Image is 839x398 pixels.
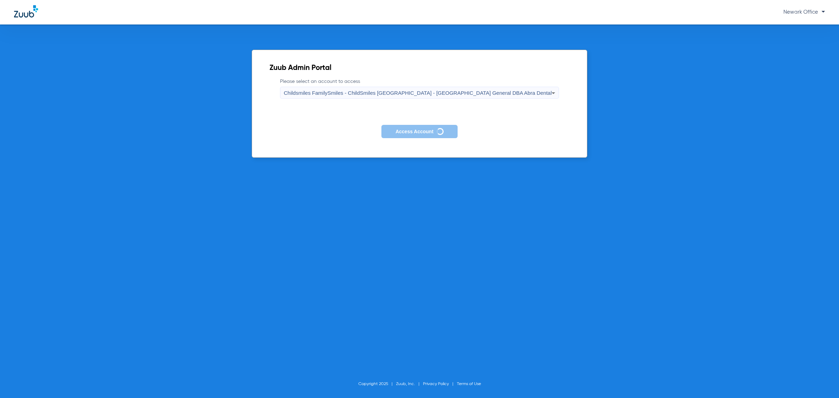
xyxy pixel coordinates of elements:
[381,125,457,138] button: Access Account
[396,381,423,388] li: Zuub, Inc.
[284,90,552,96] span: Childsmiles FamilySmiles - ChildSmiles [GEOGRAPHIC_DATA] - [GEOGRAPHIC_DATA] General DBA Abra Dental
[358,381,396,388] li: Copyright 2025
[783,9,825,15] span: Newark Office
[280,78,559,99] label: Please select an account to access
[14,5,38,17] img: Zuub Logo
[395,129,433,134] span: Access Account
[270,65,570,72] h2: Zuub Admin Portal
[423,382,449,386] a: Privacy Policy
[457,382,481,386] a: Terms of Use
